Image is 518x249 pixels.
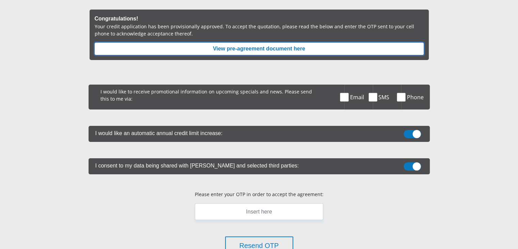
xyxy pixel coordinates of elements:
[350,93,364,101] span: Email
[195,191,324,198] p: Please enter your OTP in order to accept the agreement:
[89,158,396,172] label: I consent to my data being shared with [PERSON_NAME] and selected third parties:
[94,85,319,104] p: I would like to receive promotional information on upcoming specials and news. Please send this t...
[95,23,424,37] p: Your credit application has been provisionally approved. To accept the quotation, please read the...
[95,16,138,21] b: Congratulations!
[407,93,424,101] span: Phone
[195,203,323,220] input: Insert here
[89,126,396,139] label: I would like an automatic annual credit limit increase:
[378,93,389,101] span: SMS
[95,43,424,55] button: View pre-agreement document here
